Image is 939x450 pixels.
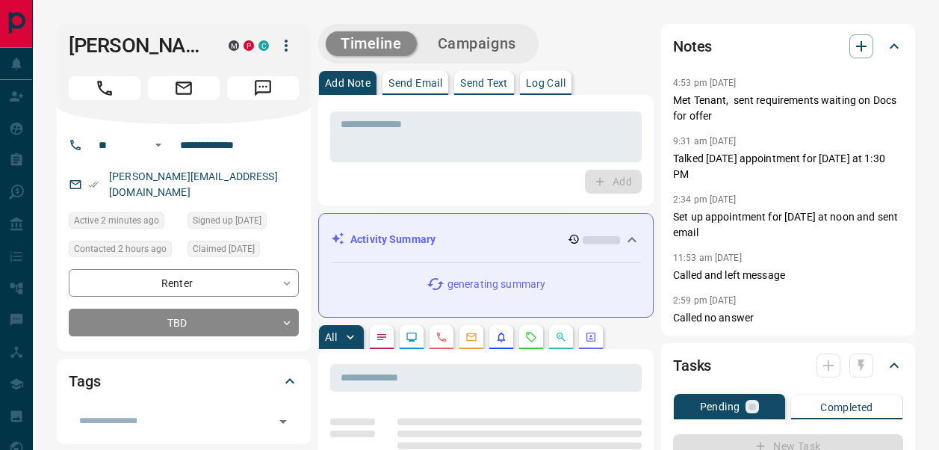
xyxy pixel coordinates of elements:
p: 2:59 pm [DATE] [673,295,737,306]
h2: Tasks [673,354,711,377]
p: Completed [820,402,873,413]
p: 9:31 am [DATE] [673,136,737,147]
h2: Tags [69,369,100,393]
h1: [PERSON_NAME] [69,34,206,58]
span: Email [148,76,220,100]
span: Message [227,76,299,100]
div: Fri Aug 15 2025 [69,212,180,233]
p: 2:34 pm [DATE] [673,194,737,205]
p: Send Email [388,78,442,88]
h2: Notes [673,34,712,58]
button: Campaigns [423,31,531,56]
svg: Lead Browsing Activity [406,331,418,343]
p: Talked [DATE] appointment for [DATE] at 1:30 PM [673,151,903,182]
div: Activity Summary [331,226,641,253]
p: Add Note [325,78,371,88]
button: Open [273,411,294,432]
span: Active 2 minutes ago [74,213,159,228]
a: [PERSON_NAME][EMAIL_ADDRESS][DOMAIN_NAME] [109,170,278,198]
p: generating summary [447,277,545,292]
p: Called no answer [673,310,903,326]
div: Fri Aug 15 2025 [69,241,180,262]
div: Tasks [673,348,903,383]
p: Activity Summary [350,232,436,247]
svg: Email Verified [88,179,99,190]
p: 11:53 am [DATE] [673,253,742,263]
p: Log Call [526,78,565,88]
p: Set up appointment for [DATE] at noon and sent email [673,209,903,241]
svg: Listing Alerts [495,331,507,343]
p: Pending [700,401,740,412]
div: Sat May 25 2019 [188,212,299,233]
div: Renter [69,269,299,297]
p: Called and left message [673,268,903,283]
div: Notes [673,28,903,64]
svg: Agent Actions [585,331,597,343]
button: Open [149,136,167,154]
span: Claimed [DATE] [193,241,255,256]
svg: Opportunities [555,331,567,343]
svg: Emails [465,331,477,343]
p: All [325,332,337,342]
div: Fri Oct 25 2024 [188,241,299,262]
span: Contacted 2 hours ago [74,241,167,256]
button: Timeline [326,31,417,56]
p: Met Tenant, sent requirements waiting on Docs for offer [673,93,903,124]
div: TBD [69,309,299,336]
p: Send Text [460,78,508,88]
div: mrloft.ca [229,40,239,51]
div: property.ca [244,40,254,51]
div: condos.ca [258,40,269,51]
svg: Notes [376,331,388,343]
p: 4:53 pm [DATE] [673,78,737,88]
div: Tags [69,363,299,399]
span: Signed up [DATE] [193,213,261,228]
svg: Requests [525,331,537,343]
svg: Calls [436,331,447,343]
span: Call [69,76,140,100]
